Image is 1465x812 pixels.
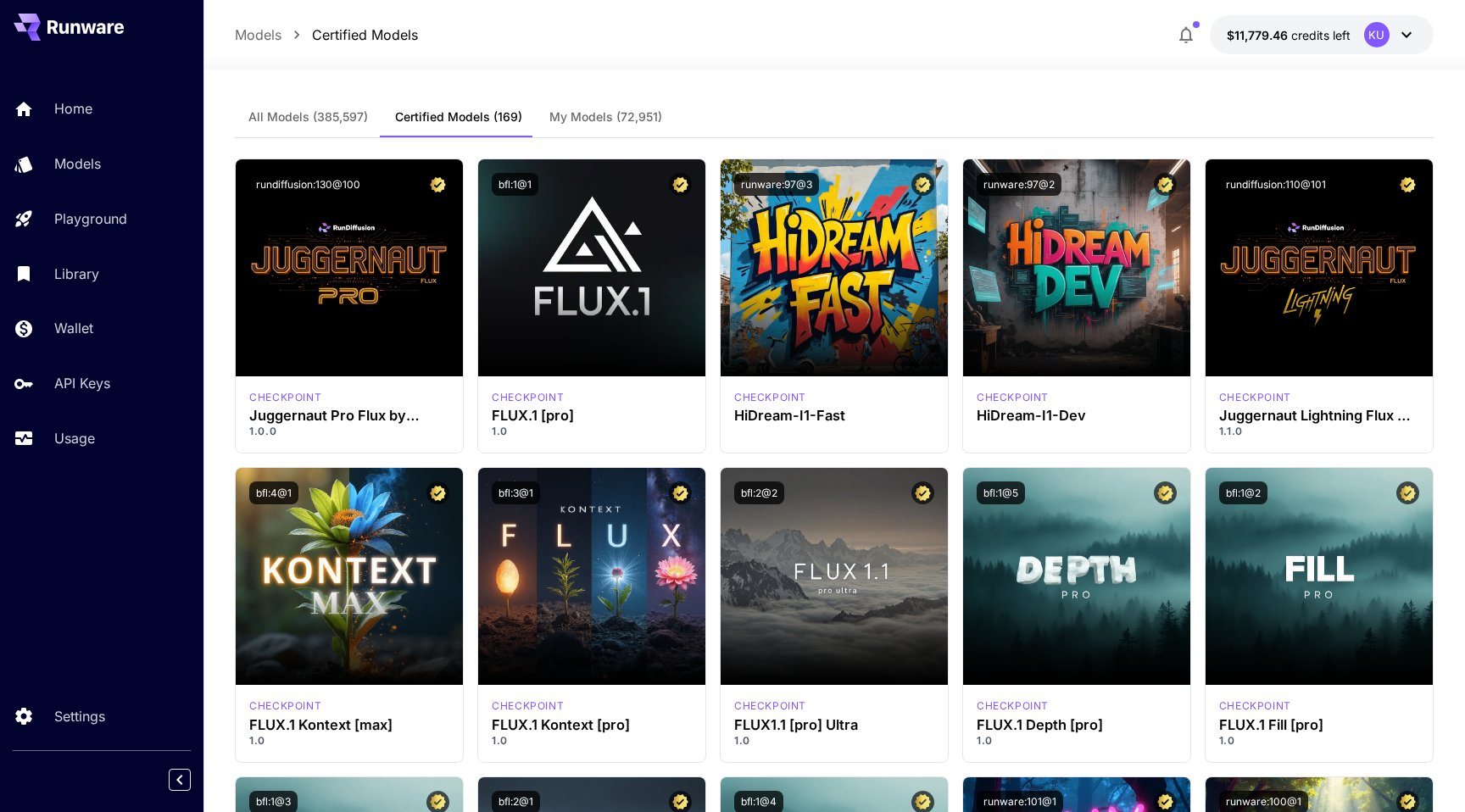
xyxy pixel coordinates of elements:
[1219,408,1419,424] h3: Juggernaut Lightning Flux by RunDiffusion
[248,109,368,125] span: All Models (385,597)
[312,25,418,45] a: Certified Models
[492,733,692,748] p: 1.0
[1219,173,1333,196] button: rundiffusion:110@101
[977,698,1049,714] div: fluxpro
[1219,481,1267,504] button: bfl:1@2
[1219,390,1291,405] div: FLUX.1 D
[249,698,321,714] div: FLUX.1 Kontext [max]
[911,173,934,196] button: Certified Model – Vetted for best performance and includes a commercial license.
[54,373,110,393] p: API Keys
[1154,173,1177,196] button: Certified Model – Vetted for best performance and includes a commercial license.
[669,481,692,504] button: Certified Model – Vetted for best performance and includes a commercial license.
[734,698,806,714] div: fluxultra
[977,717,1177,733] h3: FLUX.1 Depth [pro]
[492,390,564,405] div: fluxpro
[734,173,819,196] button: runware:97@3
[1219,424,1419,439] p: 1.1.0
[1219,733,1419,748] p: 1.0
[1219,698,1291,714] p: checkpoint
[54,153,101,174] p: Models
[169,769,191,791] button: Collapse sidebar
[977,733,1177,748] p: 1.0
[249,698,321,714] p: checkpoint
[1396,481,1419,504] button: Certified Model – Vetted for best performance and includes a commercial license.
[669,173,692,196] button: Certified Model – Vetted for best performance and includes a commercial license.
[734,733,934,748] p: 1.0
[54,98,92,119] p: Home
[977,481,1025,504] button: bfl:1@5
[977,173,1061,196] button: runware:97@2
[426,173,449,196] button: Certified Model – Vetted for best performance and includes a commercial license.
[54,428,95,448] p: Usage
[1219,698,1291,714] div: fluxpro
[54,264,99,284] p: Library
[54,209,127,229] p: Playground
[1396,173,1419,196] button: Certified Model – Vetted for best performance and includes a commercial license.
[734,390,806,405] div: HiDream Fast
[1227,28,1291,42] span: $11,779.46
[395,109,522,125] span: Certified Models (169)
[492,408,692,424] h3: FLUX.1 [pro]
[492,481,540,504] button: bfl:3@1
[1291,28,1351,42] span: credits left
[977,408,1177,424] h3: HiDream-I1-Dev
[1154,481,1177,504] button: Certified Model – Vetted for best performance and includes a commercial license.
[426,481,449,504] button: Certified Model – Vetted for best performance and includes a commercial license.
[249,481,298,504] button: bfl:4@1
[54,706,105,726] p: Settings
[977,390,1049,405] div: HiDream Dev
[181,765,203,795] div: Collapse sidebar
[492,390,564,405] p: checkpoint
[1219,390,1291,405] p: checkpoint
[549,109,662,125] span: My Models (72,951)
[1364,22,1390,47] div: KU
[492,698,564,714] p: checkpoint
[492,173,538,196] button: bfl:1@1
[1227,26,1351,44] div: $11,779.46042
[249,390,321,405] div: FLUX.1 D
[977,698,1049,714] p: checkpoint
[249,390,321,405] p: checkpoint
[235,25,418,45] nav: breadcrumb
[977,390,1049,405] p: checkpoint
[911,481,934,504] button: Certified Model – Vetted for best performance and includes a commercial license.
[734,390,806,405] p: checkpoint
[492,698,564,714] div: FLUX.1 Kontext [pro]
[249,424,449,439] p: 1.0.0
[734,481,784,504] button: bfl:2@2
[492,424,692,439] p: 1.0
[249,408,449,424] h3: Juggernaut Pro Flux by RunDiffusion
[249,733,449,748] p: 1.0
[54,318,93,338] p: Wallet
[492,717,692,733] h3: FLUX.1 Kontext [pro]
[734,698,806,714] p: checkpoint
[249,173,367,196] button: rundiffusion:130@100
[249,717,449,733] h3: FLUX.1 Kontext [max]
[1210,15,1434,54] button: $11,779.46042KU
[1219,717,1419,733] h3: FLUX.1 Fill [pro]
[235,25,281,45] a: Models
[734,717,934,733] h3: FLUX1.1 [pro] Ultra
[734,408,934,424] h3: HiDream-I1-Fast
